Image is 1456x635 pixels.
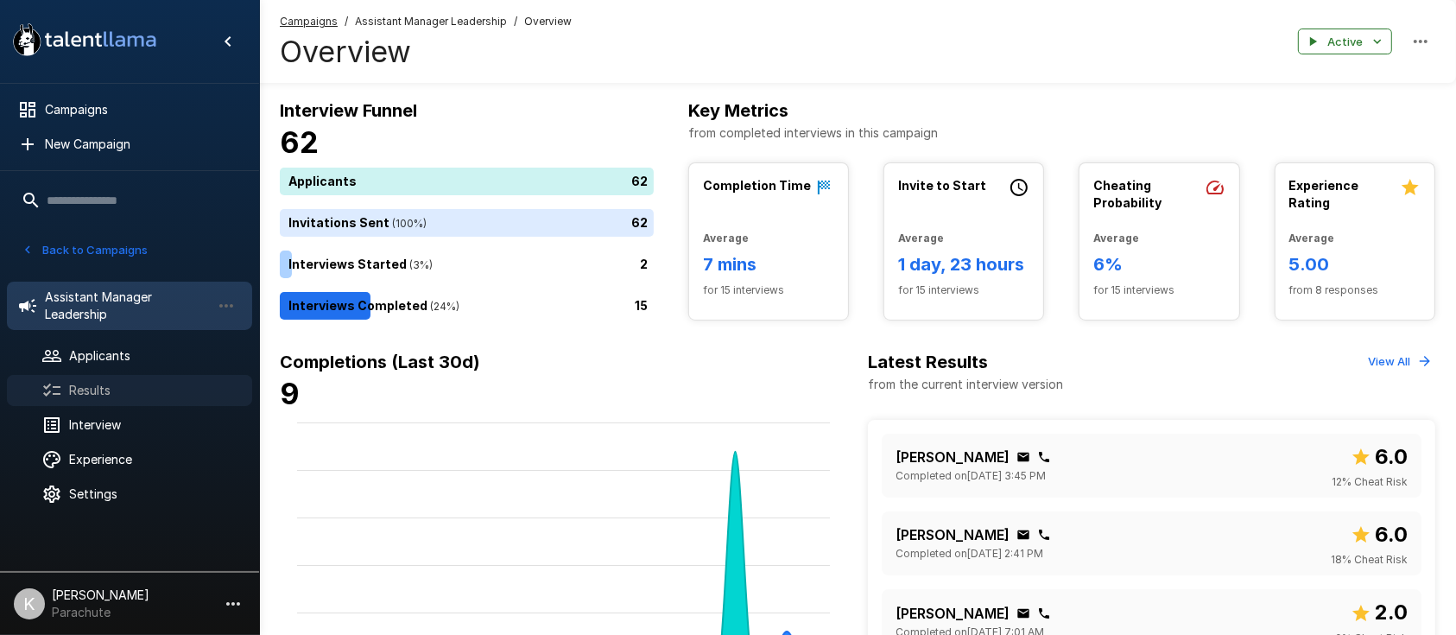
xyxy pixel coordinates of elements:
span: for 15 interviews [898,282,1029,299]
b: 9 [280,376,300,411]
p: from completed interviews in this campaign [688,124,1435,142]
h6: 6% [1093,251,1225,278]
button: Active [1298,29,1392,55]
span: Completed on [DATE] 2:41 PM [896,545,1043,562]
span: Assistant Manager Leadership [355,13,507,30]
b: Latest Results [868,352,988,372]
span: from 8 responses [1289,282,1421,299]
span: Completed on [DATE] 3:45 PM [896,467,1046,485]
span: for 15 interviews [703,282,834,299]
b: Invite to Start [898,178,986,193]
button: View All [1364,348,1435,375]
p: [PERSON_NAME] [896,447,1010,467]
span: Overview [524,13,572,30]
div: Click to copy [1037,528,1051,542]
p: 62 [631,214,648,232]
span: 18 % Cheat Risk [1331,551,1408,568]
p: [PERSON_NAME] [896,524,1010,545]
b: Average [703,232,749,244]
h6: 5.00 [1289,251,1421,278]
b: 62 [280,124,319,160]
p: 15 [635,297,648,315]
b: Experience Rating [1289,178,1359,210]
b: 6.0 [1375,522,1408,547]
span: Overall score out of 10 [1351,441,1408,473]
div: Click to copy [1016,606,1030,620]
b: Completion Time [703,178,811,193]
span: / [345,13,348,30]
span: for 15 interviews [1093,282,1225,299]
b: Average [898,232,944,244]
p: from the current interview version [868,376,1063,393]
b: Interview Funnel [280,100,417,121]
b: 6.0 [1375,444,1408,469]
span: / [514,13,517,30]
b: Average [1289,232,1335,244]
span: Overall score out of 10 [1351,596,1408,629]
u: Campaigns [280,15,338,28]
b: Completions (Last 30d) [280,352,480,372]
div: Click to copy [1037,606,1051,620]
h6: 7 mins [703,251,834,278]
b: Key Metrics [688,100,788,121]
div: Click to copy [1037,450,1051,464]
div: Click to copy [1016,450,1030,464]
p: 2 [640,256,648,274]
b: Cheating Probability [1093,178,1162,210]
span: Overall score out of 10 [1351,518,1408,551]
span: 12 % Cheat Risk [1332,473,1408,491]
h6: 1 day, 23 hours [898,251,1029,278]
p: [PERSON_NAME] [896,603,1010,624]
div: Click to copy [1016,528,1030,542]
h4: Overview [280,34,572,70]
p: 62 [631,173,648,191]
b: Average [1093,232,1139,244]
b: 2.0 [1375,600,1408,625]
